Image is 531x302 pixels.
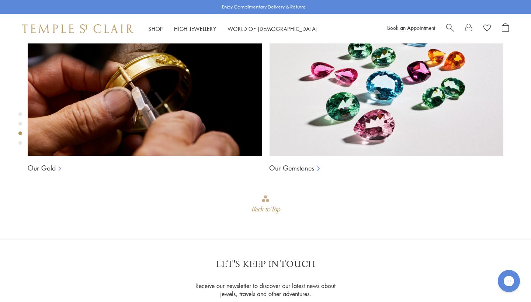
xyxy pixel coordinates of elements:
a: ShopShop [148,25,163,32]
iframe: Gorgias live chat messenger [494,267,524,295]
div: Go to top [251,194,280,216]
a: World of [DEMOGRAPHIC_DATA]World of [DEMOGRAPHIC_DATA] [228,25,318,32]
img: Ball Chains [269,9,503,157]
nav: Main navigation [148,24,318,34]
img: Temple St. Clair [22,24,133,33]
a: Book an Appointment [387,24,435,31]
img: Ball Chains [28,9,262,157]
a: Open Shopping Bag [502,23,509,34]
p: Enjoy Complimentary Delivery & Returns [222,3,306,11]
a: Our Gemstones [269,164,314,172]
a: Our Gold [28,164,56,172]
div: Product gallery navigation [18,110,22,151]
a: View Wishlist [483,23,491,34]
div: Back to Top [251,203,280,216]
a: High JewelleryHigh Jewellery [174,25,216,32]
p: LET'S KEEP IN TOUCH [216,258,315,271]
p: Receive our newsletter to discover our latest news about jewels, travels and other adventures. [191,282,340,298]
a: Search [446,23,454,34]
